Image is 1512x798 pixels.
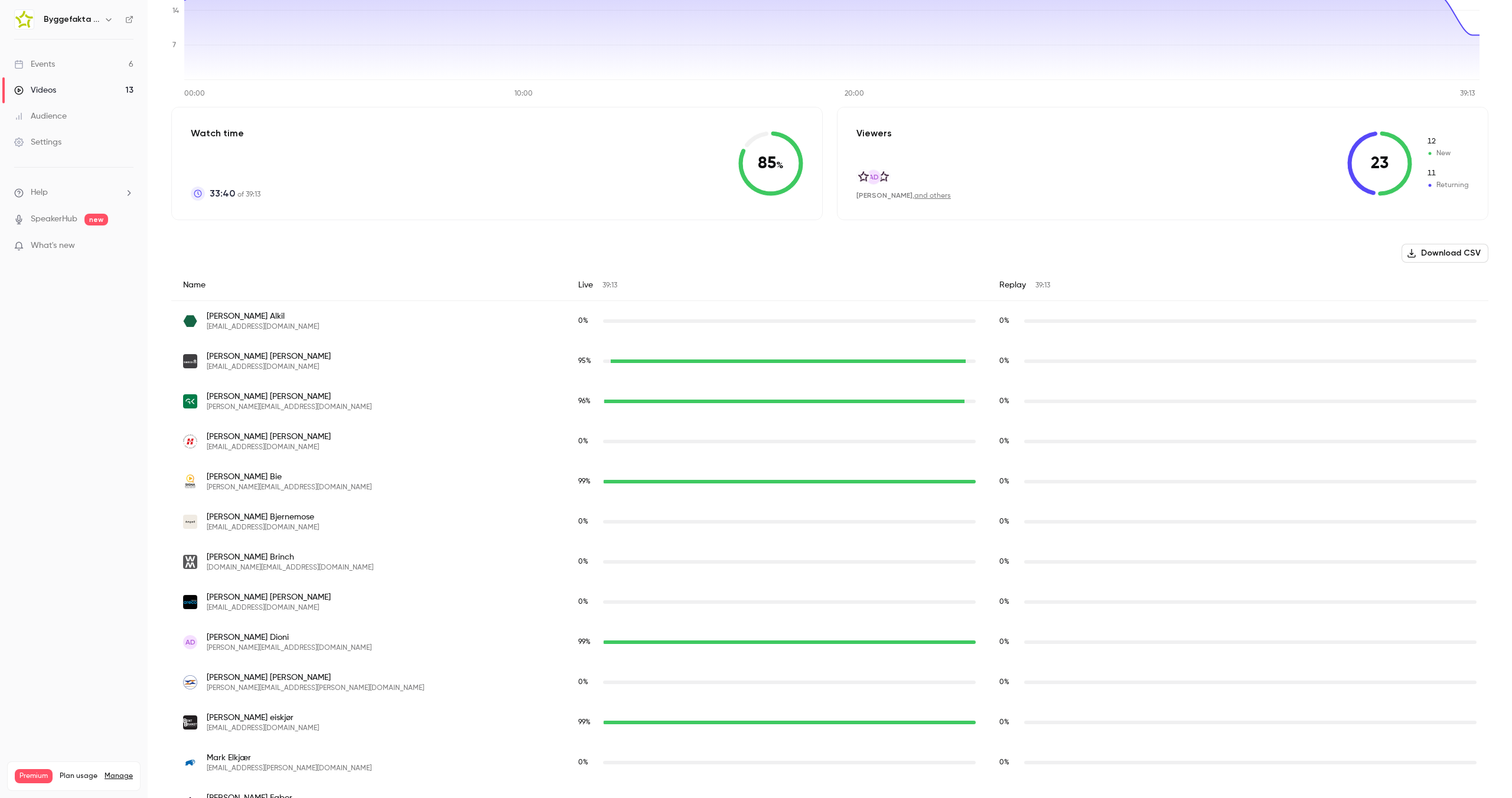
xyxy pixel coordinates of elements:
[183,555,197,569] img: windowmaster.com
[171,270,566,301] div: Name
[578,757,597,768] span: Live watch time
[183,434,197,449] img: hth.dk
[191,126,260,140] p: Watch time
[856,191,951,201] div: ,
[171,381,1488,421] div: j.andersen@gk.dk
[183,394,197,408] img: gk.dk
[1426,168,1469,179] span: Returning
[183,756,197,770] img: carl-ras.dk
[207,351,331,362] span: [PERSON_NAME] [PERSON_NAME]
[1460,90,1475,97] tspan: 39:13
[856,191,913,199] span: [PERSON_NAME]
[60,771,97,781] span: Plan usage
[171,582,1488,622] div: kc@areco.dk
[131,70,199,77] div: Keywords by Traffic
[999,438,1009,445] span: 0 %
[869,172,879,182] span: AD
[15,769,53,783] span: Premium
[171,542,1488,582] div: pbr.dk@windowmaster.com
[578,598,588,606] span: 0 %
[999,759,1009,766] span: 0 %
[207,764,372,773] span: [EMAIL_ADDRESS][PERSON_NAME][DOMAIN_NAME]
[15,10,34,29] img: Byggefakta | Powered by Hubexo
[578,717,597,728] span: Live watch time
[207,683,424,693] span: [PERSON_NAME][EMAIL_ADDRESS][PERSON_NAME][DOMAIN_NAME]
[171,462,1488,502] div: jens.ole@signafilm.dk
[207,591,331,603] span: [PERSON_NAME] [PERSON_NAME]
[14,136,61,148] div: Settings
[207,322,319,332] span: [EMAIL_ADDRESS][DOMAIN_NAME]
[31,31,130,40] div: Domain: [DOMAIN_NAME]
[999,598,1009,606] span: 0 %
[857,170,870,183] img: hubexo.com
[207,483,372,492] span: [PERSON_NAME][EMAIL_ADDRESS][DOMAIN_NAME]
[578,478,591,485] span: 99 %
[183,595,197,609] img: areco.dk
[1035,282,1050,289] span: 39:13
[999,557,1018,567] span: Replay watch time
[578,358,591,365] span: 95 %
[999,637,1018,647] span: Replay watch time
[602,282,617,289] span: 39:13
[183,715,197,730] img: bentbrandt.dk
[566,270,988,301] div: Live
[171,702,1488,743] div: sem@bentbrandt.dk
[999,436,1018,447] span: Replay watch time
[172,8,179,15] tspan: 14
[578,316,597,326] span: Live watch time
[578,677,597,688] span: Live watch time
[999,478,1009,485] span: 0 %
[1426,180,1469,191] span: Returning
[856,126,892,140] p: Viewers
[578,398,591,405] span: 96 %
[31,240,75,252] span: What's new
[14,187,133,199] li: help-dropdown-opener
[207,643,372,653] span: [PERSON_NAME][EMAIL_ADDRESS][DOMAIN_NAME]
[19,19,28,28] img: logo_orange.svg
[999,398,1009,405] span: 0 %
[84,214,108,225] span: new
[578,476,597,487] span: Live watch time
[207,712,319,724] span: [PERSON_NAME] eiskjør
[578,438,588,445] span: 0 %
[172,42,176,49] tspan: 7
[514,90,533,97] tspan: 10:00
[578,719,591,726] span: 99 %
[914,192,951,199] a: and others
[578,558,588,565] span: 0 %
[171,743,1488,783] div: mae@carl-ras.dk
[845,90,864,97] tspan: 20:00
[207,431,331,443] span: [PERSON_NAME] [PERSON_NAME]
[207,310,319,322] span: [PERSON_NAME] Alkil
[207,563,373,573] span: [DOMAIN_NAME][EMAIL_ADDRESS][DOMAIN_NAME]
[207,471,372,483] span: [PERSON_NAME] Bie
[183,354,197,368] img: sweco.dk
[578,356,597,367] span: Live watch time
[578,597,597,607] span: Live watch time
[183,475,197,489] img: signafilm.dk
[999,358,1009,365] span: 0 %
[578,396,597,407] span: Live watch time
[183,314,197,328] img: danskcelleglas.dk
[171,301,1488,342] div: ja@danskcelleglas.dk
[1426,148,1469,159] span: New
[171,341,1488,381] div: ellenandersen.alstrup@sweco.dk
[999,677,1018,688] span: Replay watch time
[207,443,331,452] span: [EMAIL_ADDRESS][DOMAIN_NAME]
[578,759,588,766] span: 0 %
[207,362,331,372] span: [EMAIL_ADDRESS][DOMAIN_NAME]
[183,515,197,529] img: ampell.dk
[999,679,1009,686] span: 0 %
[19,31,28,40] img: website_grey.svg
[207,511,319,523] span: [PERSON_NAME] Bjernemose
[999,639,1009,646] span: 0 %
[578,639,591,646] span: 99 %
[999,316,1018,326] span: Replay watch time
[184,90,205,97] tspan: 00:00
[578,436,597,447] span: Live watch time
[105,771,133,781] a: Manage
[207,551,373,563] span: [PERSON_NAME] Brinch
[31,213,77,225] a: SpeakerHub
[988,270,1488,301] div: Replay
[578,637,597,647] span: Live watch time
